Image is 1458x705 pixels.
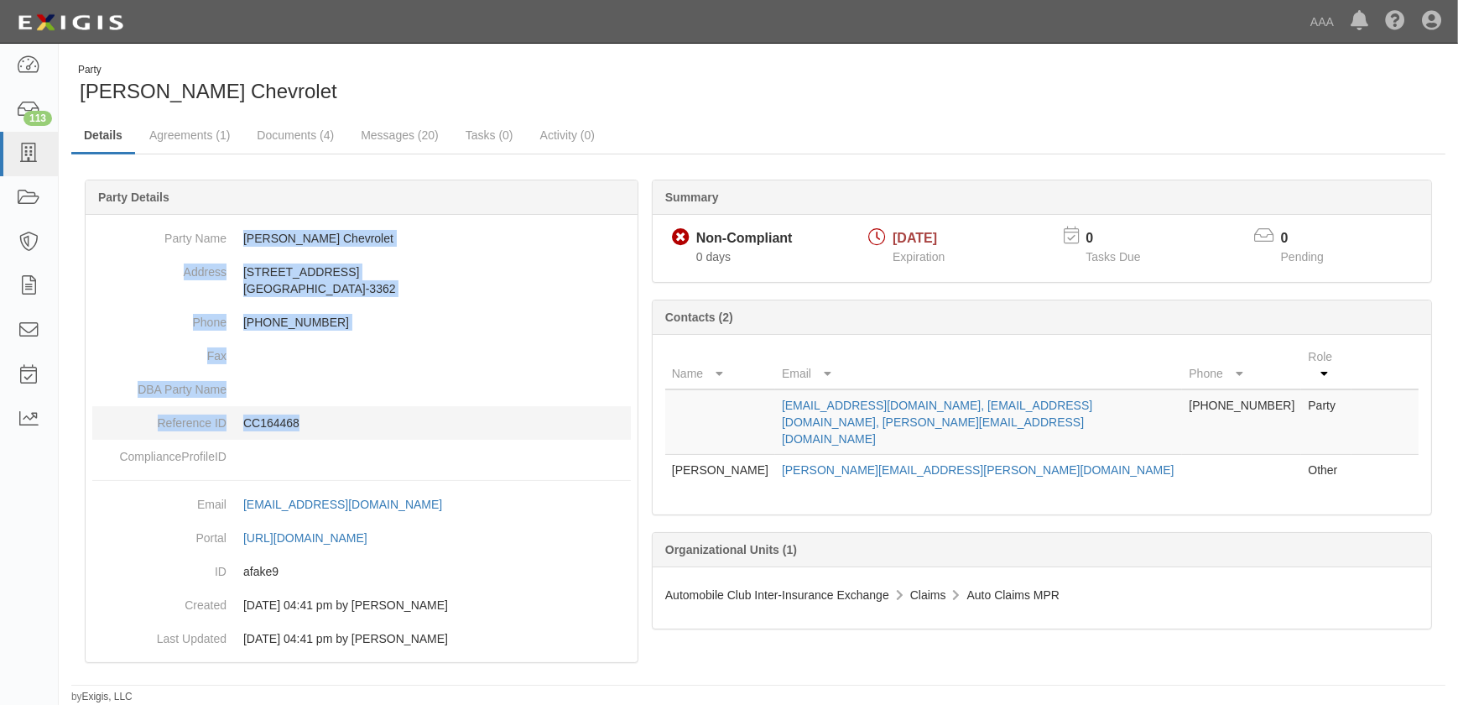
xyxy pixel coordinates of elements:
dt: Phone [92,305,227,331]
div: [EMAIL_ADDRESS][DOMAIN_NAME] [243,496,442,513]
p: 0 [1086,229,1161,248]
dt: Email [92,488,227,513]
th: Name [665,342,775,389]
a: [EMAIL_ADDRESS][DOMAIN_NAME], [EMAIL_ADDRESS][DOMAIN_NAME], [PERSON_NAME][EMAIL_ADDRESS][DOMAIN_N... [782,399,1092,446]
div: Party [78,63,337,77]
dt: Address [92,255,227,280]
dt: DBA Party Name [92,373,227,398]
dt: ID [92,555,227,580]
th: Email [775,342,1182,389]
p: CC164468 [243,415,631,431]
span: Claims [910,588,946,602]
span: Expiration [893,250,945,264]
a: Messages (20) [348,118,451,152]
span: Auto Claims MPR [967,588,1060,602]
td: [PHONE_NUMBER] [1182,389,1301,455]
dt: Fax [92,339,227,364]
a: Agreements (1) [137,118,242,152]
th: Phone [1182,342,1301,389]
a: Details [71,118,135,154]
a: AAA [1302,5,1342,39]
i: Non-Compliant [672,229,690,247]
dd: [PHONE_NUMBER] [92,305,631,339]
dd: afake9 [92,555,631,588]
dd: 05/17/2023 04:41 pm by Benjamin Tully [92,622,631,655]
div: Don Brown Chevrolet [71,63,746,106]
a: Tasks (0) [453,118,526,152]
a: Activity (0) [528,118,607,152]
span: [PERSON_NAME] Chevrolet [80,80,337,102]
dd: [PERSON_NAME] Chevrolet [92,222,631,255]
th: Role [1301,342,1351,389]
dd: [STREET_ADDRESS] [GEOGRAPHIC_DATA]-3362 [92,255,631,305]
td: Party [1301,389,1351,455]
span: Automobile Club Inter-Insurance Exchange [665,588,889,602]
p: 0 [1281,229,1345,248]
div: Non-Compliant [696,229,793,248]
dt: Party Name [92,222,227,247]
a: [EMAIL_ADDRESS][DOMAIN_NAME] [243,498,461,511]
a: [PERSON_NAME][EMAIL_ADDRESS][PERSON_NAME][DOMAIN_NAME] [782,463,1174,477]
td: [PERSON_NAME] [665,455,775,486]
span: Since 10/01/2025 [696,250,731,264]
a: Documents (4) [244,118,346,152]
img: logo-5460c22ac91f19d4615b14bd174203de0afe785f0fc80cf4dbbc73dc1793850b.png [13,8,128,38]
td: Other [1301,455,1351,486]
dd: 05/17/2023 04:41 pm by Benjamin Tully [92,588,631,622]
b: Summary [665,191,719,204]
a: [URL][DOMAIN_NAME] [243,531,386,545]
b: Organizational Units (1) [665,543,797,556]
b: Contacts (2) [665,311,733,324]
span: [DATE] [893,231,937,245]
a: Exigis, LLC [82,691,133,702]
span: Tasks Due [1086,250,1140,264]
i: Help Center - Complianz [1385,12,1405,32]
b: Party Details [98,191,169,204]
dt: Reference ID [92,406,227,431]
dt: Portal [92,521,227,546]
dt: Last Updated [92,622,227,647]
div: 113 [23,111,52,126]
span: Pending [1281,250,1324,264]
dt: Created [92,588,227,614]
small: by [71,690,133,704]
dt: ComplianceProfileID [92,440,227,465]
